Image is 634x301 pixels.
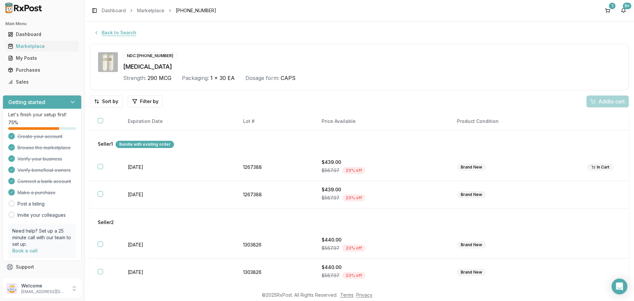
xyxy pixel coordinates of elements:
[322,264,441,271] div: $440.00
[102,7,126,14] a: Dashboard
[356,292,372,298] a: Privacy
[3,53,82,63] button: My Posts
[5,76,79,88] a: Sales
[612,279,627,294] div: Open Intercom Messenger
[322,245,339,251] span: $567.97
[342,272,366,279] div: 23 % off
[148,74,171,82] span: 290 MCG
[120,113,235,130] th: Expiration Date
[3,77,82,87] button: Sales
[281,74,296,82] span: CAPS
[5,28,79,40] a: Dashboard
[21,289,67,294] p: [EMAIL_ADDRESS][DOMAIN_NAME]
[8,119,18,126] span: 75 %
[342,245,366,252] div: 23 % off
[18,212,66,218] a: Invite your colleagues
[609,3,616,9] div: 1
[314,113,449,130] th: Price Available
[18,178,71,185] span: Connect a bank account
[8,79,76,85] div: Sales
[18,133,62,140] span: Create your account
[235,181,314,208] td: 1267388
[12,228,72,247] p: Need help? Set up a 25 minute call with our team to set up.
[123,52,177,59] div: NDC: [PHONE_NUMBER]
[102,98,118,105] span: Sort by
[235,154,314,181] td: 1267388
[120,154,235,181] td: [DATE]
[457,269,486,276] div: Brand New
[3,273,82,285] button: Feedback
[457,164,486,171] div: Brand New
[342,167,366,174] div: 23 % off
[7,283,17,294] img: User avatar
[5,21,79,26] h2: Main Menu
[235,113,314,130] th: Lot #
[618,5,629,16] button: 9+
[8,31,76,38] div: Dashboard
[322,195,339,201] span: $567.97
[3,3,45,13] img: RxPost Logo
[8,111,76,118] p: Let's finish your setup first!
[245,74,279,82] div: Dosage form:
[8,67,76,73] div: Purchases
[98,141,113,148] span: Seller 1
[322,186,441,193] div: $439.00
[98,52,118,72] img: Linzess 290 MCG CAPS
[457,191,486,198] div: Brand New
[449,113,579,130] th: Product Condition
[457,241,486,248] div: Brand New
[322,237,441,243] div: $440.00
[120,181,235,208] td: [DATE]
[21,282,67,289] p: Welcome
[123,62,620,71] div: [MEDICAL_DATA]
[322,167,339,174] span: $567.97
[602,5,613,16] button: 1
[587,164,614,171] div: In Cart
[140,98,158,105] span: Filter by
[3,65,82,75] button: Purchases
[18,167,71,173] span: Verify beneficial owners
[235,259,314,286] td: 1303826
[3,41,82,52] button: Marketplace
[98,219,114,226] span: Seller 2
[8,55,76,61] div: My Posts
[8,98,45,106] h3: Getting started
[120,259,235,286] td: [DATE]
[182,74,209,82] div: Packaging:
[322,159,441,166] div: $439.00
[18,144,71,151] span: Browse the marketplace
[18,156,62,162] span: Verify your business
[18,189,55,196] span: Make a purchase
[128,95,163,107] button: Filter by
[18,201,45,207] a: Post a listing
[5,64,79,76] a: Purchases
[16,276,38,282] span: Feedback
[137,7,164,14] a: Marketplace
[102,7,216,14] nav: breadcrumb
[322,272,339,279] span: $567.97
[3,261,82,273] button: Support
[340,292,354,298] a: Terms
[12,248,38,253] a: Book a call
[210,74,235,82] span: 1 x 30 EA
[123,74,146,82] div: Strength:
[342,194,366,202] div: 23 % off
[5,52,79,64] a: My Posts
[90,95,123,107] button: Sort by
[623,3,631,9] div: 9+
[3,29,82,40] button: Dashboard
[8,43,76,50] div: Marketplace
[176,7,216,14] span: [PHONE_NUMBER]
[235,231,314,259] td: 1303826
[116,141,174,148] div: Bundle with existing order
[90,27,140,39] button: Back to Search
[120,231,235,259] td: [DATE]
[5,40,79,52] a: Marketplace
